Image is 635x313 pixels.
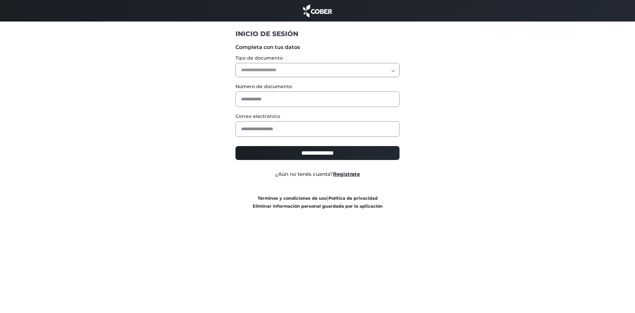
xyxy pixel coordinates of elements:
label: Correo electrónico [235,113,400,120]
label: Tipo de documento [235,55,400,62]
h1: INICIO DE SESIÓN [235,29,400,38]
div: | [231,194,405,210]
a: Términos y condiciones de uso [258,196,327,201]
label: Número de documento [235,83,400,90]
a: Registrate [333,171,360,177]
label: Completa con tus datos [235,43,400,51]
a: Eliminar información personal guardada por la aplicación [253,204,383,209]
img: cober_marca.png [301,3,334,18]
div: ¿Aún no tenés cuenta? [231,171,405,178]
a: Política de privacidad [328,196,378,201]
